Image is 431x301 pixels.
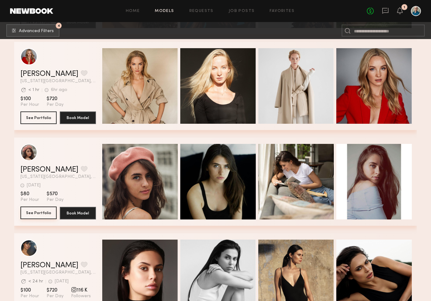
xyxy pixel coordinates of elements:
span: $100 [20,287,39,293]
div: [DATE] [55,279,69,284]
a: [PERSON_NAME] [20,70,78,78]
a: [PERSON_NAME] [20,166,78,173]
span: Per Day [47,102,64,108]
span: Per Hour [20,197,39,203]
span: $720 [47,287,64,293]
button: Book Model [60,111,96,124]
a: [PERSON_NAME] [20,262,78,269]
div: 1 [404,6,405,9]
button: See Portfolio [20,207,57,219]
a: Job Posts [229,9,255,13]
button: Book Model [60,207,96,219]
span: $720 [47,96,64,102]
a: Requests [189,9,214,13]
a: Models [155,9,174,13]
span: Followers [71,293,91,299]
div: 6hr ago [51,88,67,92]
a: See Portfolio [20,207,57,219]
button: 4Advanced Filters [6,24,59,37]
span: Per Hour [20,293,39,299]
span: $100 [20,96,39,102]
span: $80 [20,191,39,197]
button: See Portfolio [20,111,57,124]
span: [US_STATE][GEOGRAPHIC_DATA], [GEOGRAPHIC_DATA] [20,175,96,179]
a: Home [126,9,140,13]
span: 116 K [71,287,91,293]
a: Favorites [270,9,294,13]
div: < 24 hr [28,279,43,284]
span: 4 [58,24,60,27]
span: Per Hour [20,102,39,108]
div: [DATE] [27,183,41,188]
span: [US_STATE][GEOGRAPHIC_DATA], [GEOGRAPHIC_DATA] [20,270,96,275]
div: < 1 hr [28,88,39,92]
span: Per Day [47,197,64,203]
span: $570 [47,191,64,197]
span: Advanced Filters [19,29,54,33]
span: [US_STATE][GEOGRAPHIC_DATA], [GEOGRAPHIC_DATA] [20,79,96,83]
span: Per Day [47,293,64,299]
